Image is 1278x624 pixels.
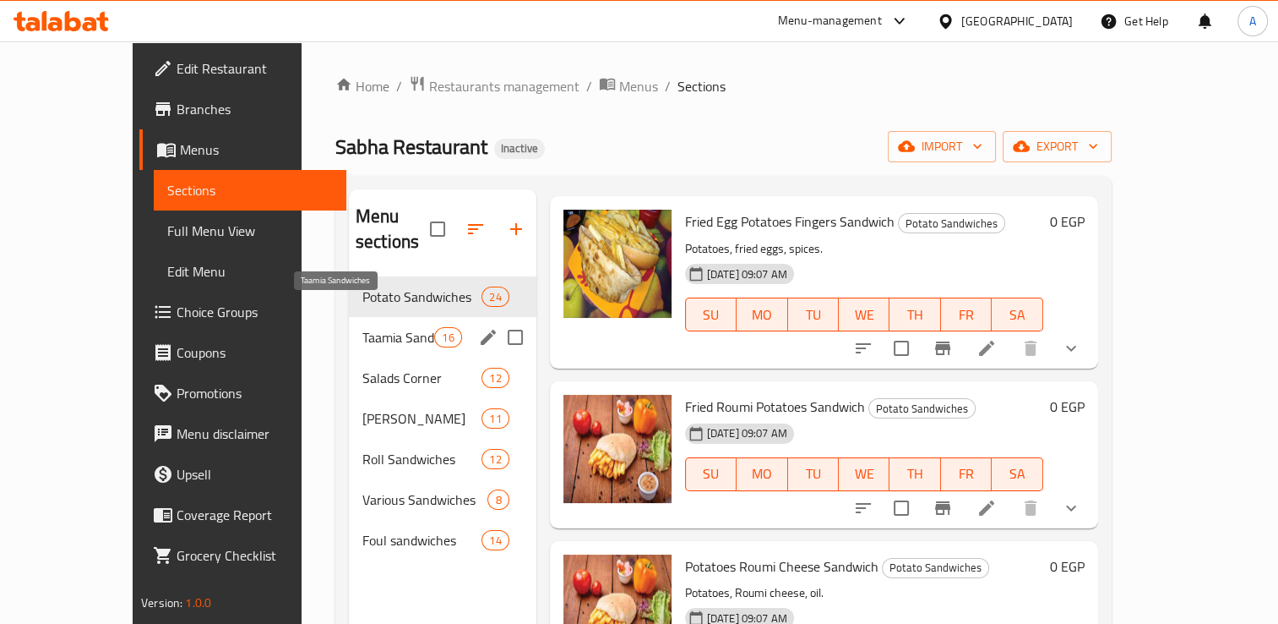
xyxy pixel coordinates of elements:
[362,287,481,307] span: Potato Sandwiches
[167,180,333,200] span: Sections
[889,298,940,331] button: TH
[586,76,592,96] li: /
[737,457,787,491] button: MO
[685,298,737,331] button: SU
[482,289,508,305] span: 24
[843,328,884,369] button: sort-choices
[563,395,672,503] img: Fried Roumi Potatoes Sandwich
[482,533,508,549] span: 14
[976,338,997,359] a: Edit menu item
[888,131,996,162] button: import
[1050,555,1085,578] h6: 0 EGP
[922,488,963,528] button: Branch-specific-item
[1249,12,1256,30] span: A
[409,75,579,97] a: Restaurants management
[362,408,481,429] span: [PERSON_NAME]
[700,425,794,441] span: [DATE] 09:07 AM
[882,558,989,578] div: Potato Sandwiches
[795,303,832,327] span: TU
[139,413,346,454] a: Menu disclaimer
[139,332,346,373] a: Coupons
[362,368,481,388] span: Salads Corner
[685,394,865,419] span: Fried Roumi Potatoes Sandwich
[743,303,780,327] span: MO
[992,457,1042,491] button: SA
[1051,328,1091,369] button: show more
[362,449,481,469] span: Roll Sandwiches
[1051,488,1091,528] button: show more
[898,213,1005,233] div: Potato Sandwiches
[1050,395,1085,419] h6: 0 EGP
[685,457,737,491] button: SU
[941,457,992,491] button: FR
[778,11,882,31] div: Menu-management
[665,76,671,96] li: /
[356,204,430,255] h2: Menu sections
[481,449,508,469] div: items
[139,535,346,576] a: Grocery Checklist
[685,583,1043,604] p: Potatoes, Roumi cheese, oil.
[961,12,1073,30] div: [GEOGRAPHIC_DATA]
[883,558,988,577] span: Potato Sandwiches
[139,454,346,495] a: Upsell
[177,342,333,363] span: Coupons
[884,331,919,366] span: Select to update
[434,327,461,348] div: items
[685,238,1043,260] p: Potatoes, fried eggs, spices.
[889,457,940,491] button: TH
[349,276,536,317] div: Potato Sandwiches24
[420,211,455,247] span: Select all sections
[177,58,333,79] span: Edit Restaurant
[737,298,787,331] button: MO
[599,75,658,97] a: Menus
[922,328,963,369] button: Branch-specific-item
[154,211,346,251] a: Full Menu View
[843,488,884,528] button: sort-choices
[139,292,346,332] a: Choice Groups
[177,424,333,444] span: Menu disclaimer
[619,76,658,96] span: Menus
[998,462,1036,486] span: SA
[482,411,508,427] span: 11
[899,214,1004,233] span: Potato Sandwiches
[139,373,346,413] a: Promotions
[362,490,488,510] span: Various Sandwiches
[869,399,975,419] span: Potato Sandwiches
[693,303,730,327] span: SU
[141,592,182,614] span: Version:
[685,554,878,579] span: Potatoes Roumi Cheese Sandwich
[685,209,895,234] span: Fried Egg Potatoes Fingers Sandwich
[180,140,333,160] span: Menus
[481,368,508,388] div: items
[349,520,536,561] div: Foul sandwiches14
[896,303,933,327] span: TH
[788,457,839,491] button: TU
[494,139,545,159] div: Inactive
[177,464,333,484] span: Upsell
[896,462,933,486] span: TH
[795,462,832,486] span: TU
[349,479,536,520] div: Various Sandwiches8
[488,492,508,508] span: 8
[839,457,889,491] button: WE
[435,330,460,346] span: 16
[154,170,346,211] a: Sections
[335,76,389,96] a: Home
[846,462,883,486] span: WE
[362,408,481,429] div: Taamia Patties
[1061,498,1081,518] svg: Show Choices
[481,530,508,550] div: items
[139,89,346,129] a: Branches
[976,498,997,518] a: Edit menu item
[139,48,346,89] a: Edit Restaurant
[481,408,508,429] div: items
[429,76,579,96] span: Restaurants management
[177,545,333,566] span: Grocery Checklist
[335,75,1112,97] nav: breadcrumb
[476,325,501,350] button: edit
[349,358,536,398] div: Salads Corner12
[700,266,794,282] span: [DATE] 09:07 AM
[677,76,726,96] span: Sections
